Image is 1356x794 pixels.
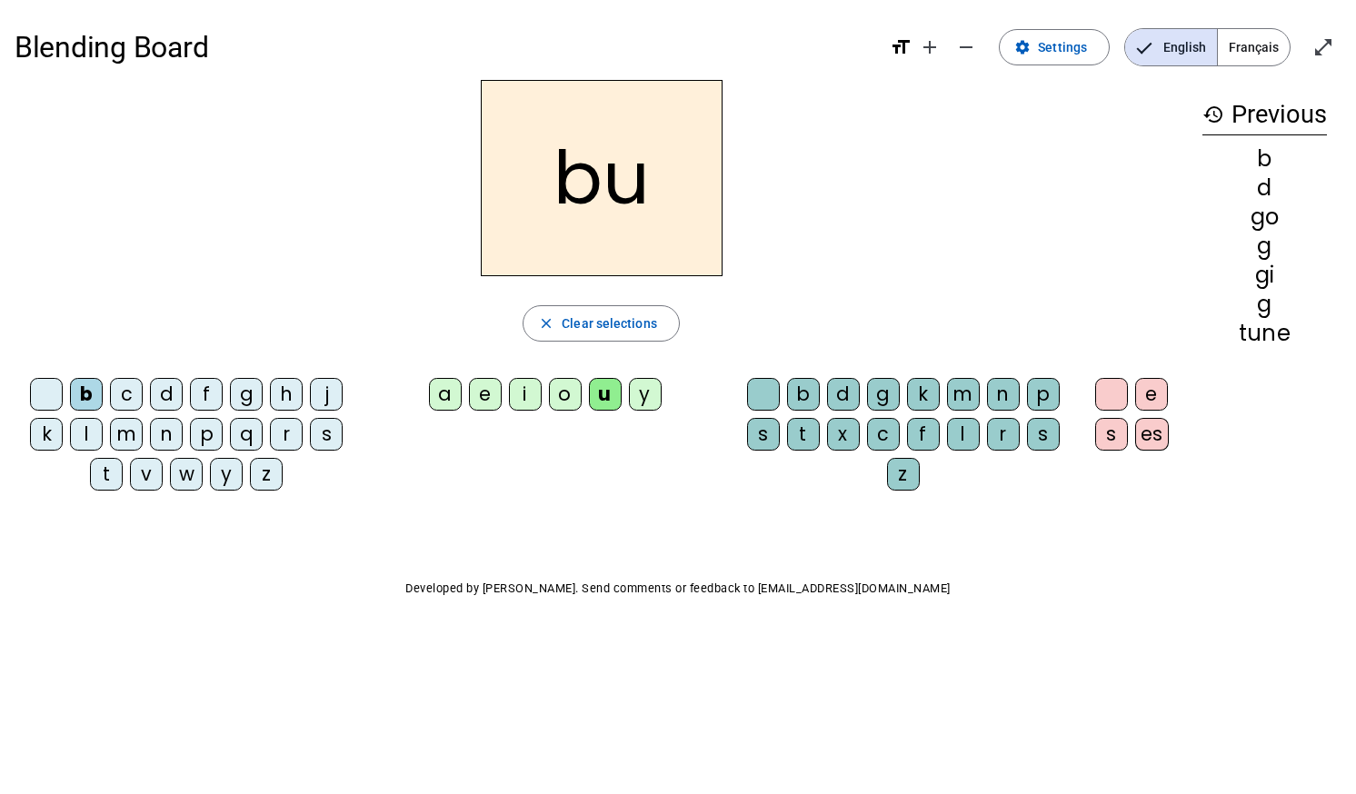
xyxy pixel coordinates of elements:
div: m [947,378,980,411]
div: g [867,378,900,411]
div: gi [1202,264,1327,286]
div: a [429,378,462,411]
mat-icon: open_in_full [1312,36,1334,58]
mat-icon: add [919,36,941,58]
div: r [270,418,303,451]
mat-button-toggle-group: Language selection [1124,28,1291,66]
div: b [70,378,103,411]
div: f [190,378,223,411]
div: y [629,378,662,411]
div: b [1202,148,1327,170]
mat-icon: remove [955,36,977,58]
span: English [1125,29,1217,65]
button: Increase font size [912,29,948,65]
div: o [549,378,582,411]
span: Settings [1038,36,1087,58]
button: Clear selections [523,305,680,342]
div: v [130,458,163,491]
div: n [987,378,1020,411]
div: d [150,378,183,411]
div: s [1095,418,1128,451]
div: go [1202,206,1327,228]
p: Developed by [PERSON_NAME]. Send comments or feedback to [EMAIL_ADDRESS][DOMAIN_NAME] [15,578,1341,600]
div: z [250,458,283,491]
div: m [110,418,143,451]
h2: bu [481,80,723,276]
div: f [907,418,940,451]
div: s [1027,418,1060,451]
div: p [1027,378,1060,411]
div: t [787,418,820,451]
div: es [1135,418,1169,451]
div: y [210,458,243,491]
mat-icon: settings [1014,39,1031,55]
div: t [90,458,123,491]
div: x [827,418,860,451]
div: r [987,418,1020,451]
h3: Previous [1202,94,1327,135]
button: Settings [999,29,1110,65]
div: c [110,378,143,411]
div: z [887,458,920,491]
div: g [1202,235,1327,257]
button: Decrease font size [948,29,984,65]
div: c [867,418,900,451]
div: e [469,378,502,411]
div: l [70,418,103,451]
div: p [190,418,223,451]
div: k [30,418,63,451]
div: q [230,418,263,451]
div: n [150,418,183,451]
div: k [907,378,940,411]
div: j [310,378,343,411]
div: u [589,378,622,411]
div: l [947,418,980,451]
div: w [170,458,203,491]
div: tune [1202,323,1327,344]
div: h [270,378,303,411]
mat-icon: history [1202,104,1224,125]
div: b [787,378,820,411]
span: Français [1218,29,1290,65]
div: g [230,378,263,411]
button: Enter full screen [1305,29,1341,65]
div: i [509,378,542,411]
div: e [1135,378,1168,411]
span: Clear selections [562,313,657,334]
mat-icon: format_size [890,36,912,58]
div: s [310,418,343,451]
div: s [747,418,780,451]
div: d [1202,177,1327,199]
div: d [827,378,860,411]
h1: Blending Board [15,18,875,76]
div: g [1202,293,1327,315]
mat-icon: close [538,315,554,332]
